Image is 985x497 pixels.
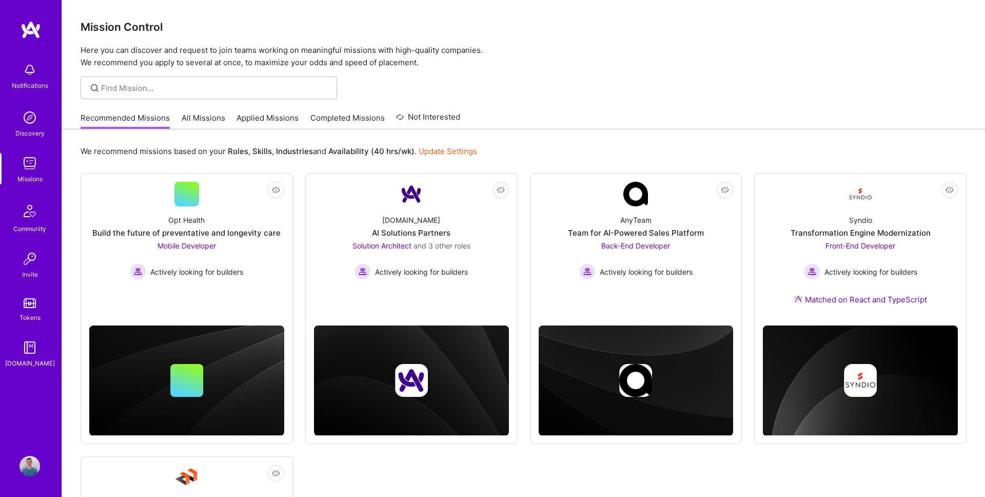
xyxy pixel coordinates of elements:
img: discovery [19,107,40,128]
img: Actively looking for builders [354,263,371,280]
img: Company logo [844,364,877,397]
div: Opt Health [168,215,205,225]
span: Front-End Developer [825,241,895,250]
p: We recommend missions based on your , , and . [81,146,477,157]
span: Actively looking for builders [150,266,243,277]
img: Company Logo [174,465,199,490]
a: Company LogoSyndioTransformation Engine ModernizationFront-End Developer Actively looking for bui... [763,182,958,317]
div: Transformation Engine Modernization [791,227,931,238]
img: logo [21,21,41,39]
img: User Avatar [19,456,40,476]
img: bell [19,60,40,80]
div: Missions [17,174,43,184]
div: Invite [22,269,38,280]
div: Community [13,223,46,234]
span: Solution Architect [352,241,411,250]
span: Actively looking for builders [375,266,468,277]
p: Here you can discover and request to join teams working on meaningful missions with high-quality ... [81,44,967,69]
img: tokens [24,298,36,308]
span: and 3 other roles [413,241,470,250]
input: Find Mission... [101,83,329,93]
div: [DOMAIN_NAME] [382,215,440,225]
a: Opt HealthBuild the future of preventative and longevity careMobile Developer Actively looking fo... [89,182,284,304]
i: icon SearchGrey [89,82,101,94]
div: Syndio [849,215,872,225]
b: Roles [228,146,248,156]
div: AnyTeam [620,215,652,225]
i: icon EyeClosed [272,469,280,477]
a: Company Logo[DOMAIN_NAME]AI Solutions PartnersSolution Architect and 3 other rolesActively lookin... [314,182,509,304]
div: Tokens [19,312,41,323]
h3: Mission Control [81,21,967,33]
img: teamwork [19,153,40,174]
img: Company logo [619,364,652,397]
img: Community [17,199,42,223]
a: Recommended Missions [81,112,170,129]
img: Company Logo [848,182,873,206]
a: Not Interested [396,111,460,129]
div: Discovery [15,128,45,139]
div: AI Solutions Partners [372,227,450,238]
img: Actively looking for builders [804,263,820,280]
img: cover [89,326,284,436]
img: Company logo [395,364,428,397]
a: Company LogoAnyTeamTeam for AI-Powered Sales PlatformBack-End Developer Actively looking for buil... [539,182,734,304]
b: Availability (40 hrs/wk) [328,146,415,156]
i: icon EyeClosed [945,186,954,194]
div: Matched on React and TypeScript [794,294,927,305]
img: guide book [19,337,40,358]
div: Team for AI-Powered Sales Platform [568,227,704,238]
i: icon EyeClosed [497,186,505,194]
div: [DOMAIN_NAME] [5,358,55,369]
img: cover [539,326,734,436]
a: Applied Missions [237,112,299,129]
img: cover [763,326,958,436]
a: User Avatar [17,456,43,476]
img: cover [314,326,509,436]
img: Company Logo [623,182,648,206]
span: Mobile Developer [157,241,216,250]
img: Invite [19,249,40,269]
img: Actively looking for builders [579,263,596,280]
span: Actively looking for builders [824,266,917,277]
img: Actively looking for builders [130,263,146,280]
img: Ateam Purple Icon [794,295,802,303]
div: Build the future of preventative and longevity care [92,227,281,238]
a: Update Settings [419,146,477,156]
span: Back-End Developer [601,241,670,250]
b: Skills [252,146,272,156]
b: Industries [276,146,313,156]
a: Completed Missions [310,112,385,129]
span: Actively looking for builders [600,266,693,277]
i: icon EyeClosed [272,186,280,194]
div: Notifications [12,80,48,91]
i: icon EyeClosed [721,186,729,194]
img: Company Logo [399,182,424,206]
a: All Missions [182,112,225,129]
